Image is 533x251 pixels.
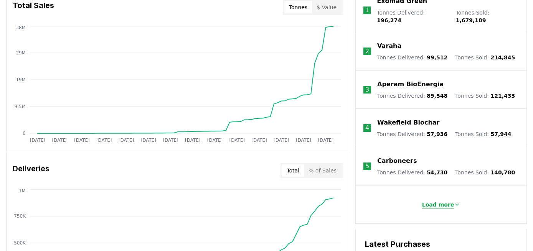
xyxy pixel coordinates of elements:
p: Tonnes Delivered : [377,169,447,176]
tspan: [DATE] [185,138,200,143]
span: 99,512 [427,54,447,61]
span: 57,936 [427,131,447,137]
tspan: [DATE] [296,138,311,143]
span: 54,730 [427,169,447,176]
tspan: 750K [14,213,26,219]
p: Tonnes Delivered : [377,92,447,100]
p: Tonnes Sold : [455,92,515,100]
p: Load more [422,201,454,208]
p: 3 [365,85,369,94]
p: Tonnes Delivered : [377,9,448,24]
p: 4 [365,123,369,133]
a: Carboneers [377,156,417,166]
span: 196,274 [377,17,401,23]
tspan: 38M [16,25,26,30]
tspan: [DATE] [229,138,245,143]
span: 89,548 [427,93,447,99]
tspan: [DATE] [140,138,156,143]
span: 1,679,189 [456,17,486,23]
tspan: [DATE] [163,138,178,143]
button: % of Sales [304,164,341,177]
tspan: 9.5M [15,104,26,109]
p: Tonnes Sold : [455,130,511,138]
a: Wakefield Biochar [377,118,439,127]
a: Varaha [377,41,401,51]
h3: Latest Purchases [365,238,517,250]
tspan: [DATE] [74,138,89,143]
tspan: [DATE] [207,138,223,143]
tspan: [DATE] [52,138,67,143]
span: 140,780 [490,169,515,176]
button: Total [282,164,304,177]
p: 1 [365,6,369,15]
tspan: [DATE] [96,138,112,143]
tspan: [DATE] [119,138,134,143]
p: Tonnes Delivered : [377,54,447,61]
tspan: [DATE] [318,138,333,143]
tspan: [DATE] [30,138,45,143]
p: Tonnes Sold : [455,54,515,61]
h3: Deliveries [13,163,50,178]
tspan: 0 [23,131,26,136]
p: 2 [365,47,369,56]
p: Tonnes Sold : [455,169,515,176]
button: Load more [416,197,467,212]
tspan: 1M [19,188,26,194]
p: Tonnes Sold : [456,9,519,24]
p: 5 [365,162,369,171]
tspan: [DATE] [274,138,289,143]
tspan: 500K [14,240,26,246]
tspan: 19M [16,77,26,82]
span: 121,433 [490,93,515,99]
p: Tonnes Delivered : [377,130,447,138]
span: 57,944 [490,131,511,137]
button: $ Value [312,1,341,13]
span: 214,845 [490,54,515,61]
tspan: 29M [16,50,26,56]
a: Aperam BioEnergia [377,80,444,89]
tspan: [DATE] [251,138,267,143]
button: Tonnes [284,1,312,13]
